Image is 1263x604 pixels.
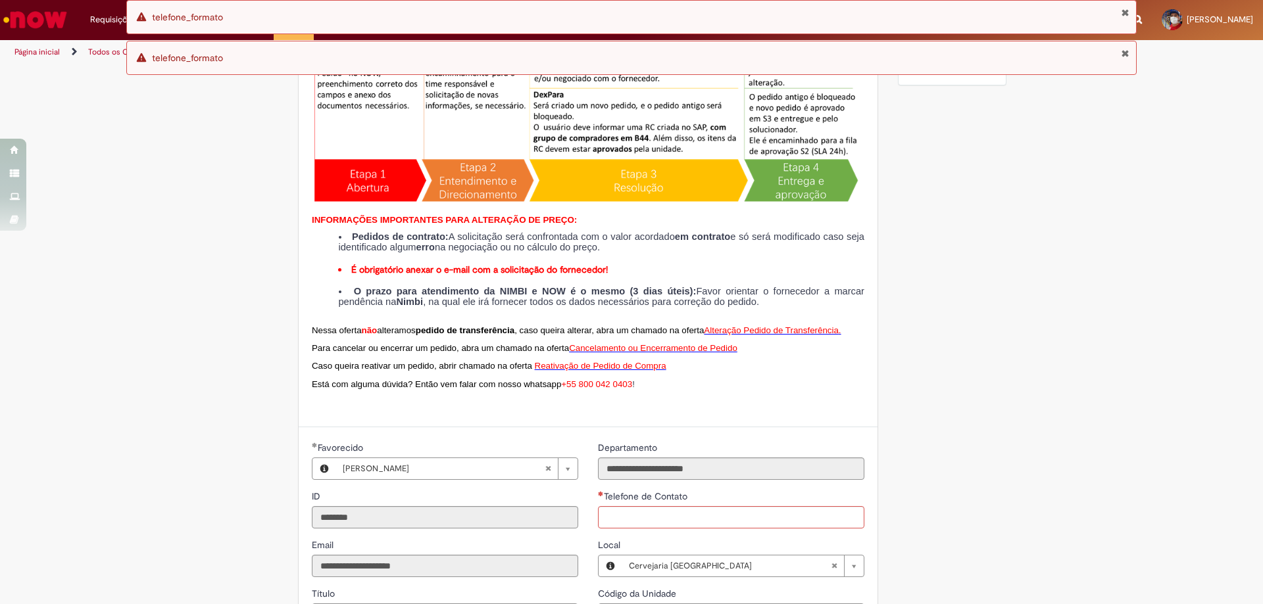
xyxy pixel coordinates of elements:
[312,538,336,551] label: Somente leitura - Email
[598,442,660,453] span: Somente leitura - Departamento
[312,555,578,577] input: Email
[1,7,69,33] img: ServiceNow
[312,325,362,335] span: Nessa oferta
[312,539,336,551] span: Somente leitura - Email
[312,490,323,502] span: Somente leitura - ID
[632,379,635,389] span: !
[1121,48,1129,58] button: Fechar Notificação
[1187,14,1253,25] span: [PERSON_NAME]
[336,458,578,479] a: [PERSON_NAME]Limpar campo Favorecido
[10,40,832,64] ul: Trilhas de página
[416,242,435,252] strong: erro
[377,325,704,335] span: alteramos , caso queira alterar, abra um chamado na oferta
[598,457,864,480] input: Departamento
[312,361,532,371] span: Caso queira reativar um pedido, abrir chamado na oferta
[1121,7,1129,18] button: Fechar Notificação
[312,343,569,353] span: Para cancelar ou encerrar um pedido, abra um chamado na oferta
[535,360,666,371] a: Reativação de Pedido de Compra
[569,343,737,353] span: Cancelamento ou Encerramento de Pedido
[354,286,697,296] strong: O prazo para atendimento da NIMBI e NOW é o mesmo (3 dias úteis):
[343,458,545,479] span: [PERSON_NAME]
[14,47,60,57] a: Página inicial
[338,287,864,307] li: Favor orientar o fornecedor a marcar pendência na , na qual ele irá fornecer todos os dados neces...
[622,555,864,576] a: Cervejaria [GEOGRAPHIC_DATA]Limpar campo Local
[416,325,514,335] strong: pedido de transferência
[90,13,136,26] span: Requisições
[675,231,730,242] strong: em contrato
[312,506,578,528] input: ID
[312,588,337,599] span: Somente leitura - Título
[598,539,623,551] span: Local
[362,325,378,335] span: não
[318,442,366,453] span: Necessários - Favorecido
[704,324,839,335] a: Alteração Pedido de Transferência
[839,325,841,335] span: .
[598,587,679,600] label: Somente leitura - Código da Unidade
[312,587,337,600] label: Somente leitura - Título
[604,490,690,502] span: Telefone de Contato
[704,325,839,335] span: Alteração Pedido de Transferência
[351,264,608,275] strong: É obrigatório anexar o e-mail com a solicitação do fornecedor!
[599,555,622,576] button: Local, Visualizar este registro Cervejaria Pernambuco
[152,11,223,23] span: telefone_formato
[88,47,158,57] a: Todos os Catálogos
[535,361,666,371] span: Reativação de Pedido de Compra
[312,215,577,225] span: INFORMAÇÕES IMPORTANTES PARA ALTERAÇÃO DE PREÇO:
[396,296,423,307] strong: Nimbi
[312,458,336,479] button: Favorecido, Visualizar este registro Marcos Antonio Felipe De Melo
[338,232,864,252] li: A solicitação será confrontada com o valor acordado e só será modificado caso seja identificado a...
[598,506,864,528] input: Telefone de Contato
[824,555,844,576] abbr: Limpar campo Local
[352,231,449,242] strong: Pedidos de contrato:
[561,379,632,389] span: +55 800 042 0403
[312,379,561,389] span: Está com alguma dúvida? Então vem falar com nosso whatsapp
[629,555,831,576] span: Cervejaria [GEOGRAPHIC_DATA]
[152,52,223,64] span: telefone_formato
[598,588,679,599] span: Somente leitura - Código da Unidade
[569,342,737,353] a: Cancelamento ou Encerramento de Pedido
[312,490,323,503] label: Somente leitura - ID
[598,441,660,454] label: Somente leitura - Departamento
[598,491,604,496] span: Necessários
[538,458,558,479] abbr: Limpar campo Favorecido
[312,442,318,448] span: Obrigatório Preenchido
